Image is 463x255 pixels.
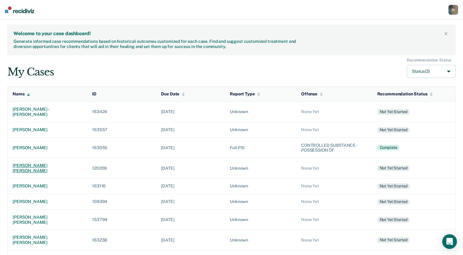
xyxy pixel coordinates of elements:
[377,199,410,205] div: Not yet started
[87,230,156,250] td: 163238
[13,91,30,97] div: Name
[156,230,225,250] td: [DATE]
[225,209,296,230] td: Unknown
[377,127,410,133] div: Not yet started
[301,109,367,114] div: None Yet
[13,183,82,189] div: [PERSON_NAME]
[7,66,54,78] div: My Cases
[301,199,367,204] div: None Yet
[377,217,410,223] div: Not yet started
[301,238,367,243] div: None Yet
[448,5,458,15] div: I D
[377,91,433,97] div: Recommendation Status
[442,234,457,249] div: Open Intercom Messenger
[301,127,367,132] div: None Yet
[156,138,225,158] td: [DATE]
[161,91,185,97] div: Due Date
[156,194,225,209] td: [DATE]
[13,145,82,150] div: [PERSON_NAME]
[156,122,225,138] td: [DATE]
[301,166,367,171] div: None Yet
[156,209,225,230] td: [DATE]
[13,127,82,132] div: [PERSON_NAME]
[87,209,156,230] td: 153794
[87,178,156,194] td: 163116
[156,178,225,194] td: [DATE]
[225,102,296,122] td: Unknown
[5,6,34,13] img: Recidiviz
[87,158,156,179] td: 120209
[301,143,367,153] div: CONTROLLED SUBSTANCE-POSSESSION OF
[377,145,399,150] div: Complete
[377,183,410,189] div: Not yet started
[448,5,458,15] button: ID
[407,58,451,63] div: Recommendation Status
[301,217,367,222] div: None Yet
[13,215,82,225] div: [PERSON_NAME] [PERSON_NAME]
[87,102,156,122] td: 163424
[87,138,156,158] td: 163055
[13,235,82,245] div: [PERSON_NAME] [PERSON_NAME]
[225,122,296,138] td: Unknown
[92,91,96,97] div: ID
[156,158,225,179] td: [DATE]
[301,183,367,189] div: None Yet
[13,31,442,36] div: Welcome to your case dashboard!
[225,158,296,179] td: Unknown
[225,230,296,250] td: Unknown
[87,194,156,209] td: 109394
[13,107,82,117] div: [PERSON_NAME] -[PERSON_NAME]
[13,163,82,173] div: [PERSON_NAME] [PERSON_NAME]
[377,165,410,171] div: Not yet started
[225,178,296,194] td: Unknown
[377,237,410,243] div: Not yet started
[225,194,296,209] td: Unknown
[13,199,82,204] div: [PERSON_NAME]
[301,91,323,97] div: Offense
[156,102,225,122] td: [DATE]
[377,109,410,115] div: Not yet started
[87,122,156,138] td: 163557
[407,65,456,78] button: Status(3)
[225,138,296,158] td: Full PSI
[13,39,298,49] div: Generate informed case recommendations based on historical outcomes customized for each case. Fin...
[230,91,260,97] div: Report Type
